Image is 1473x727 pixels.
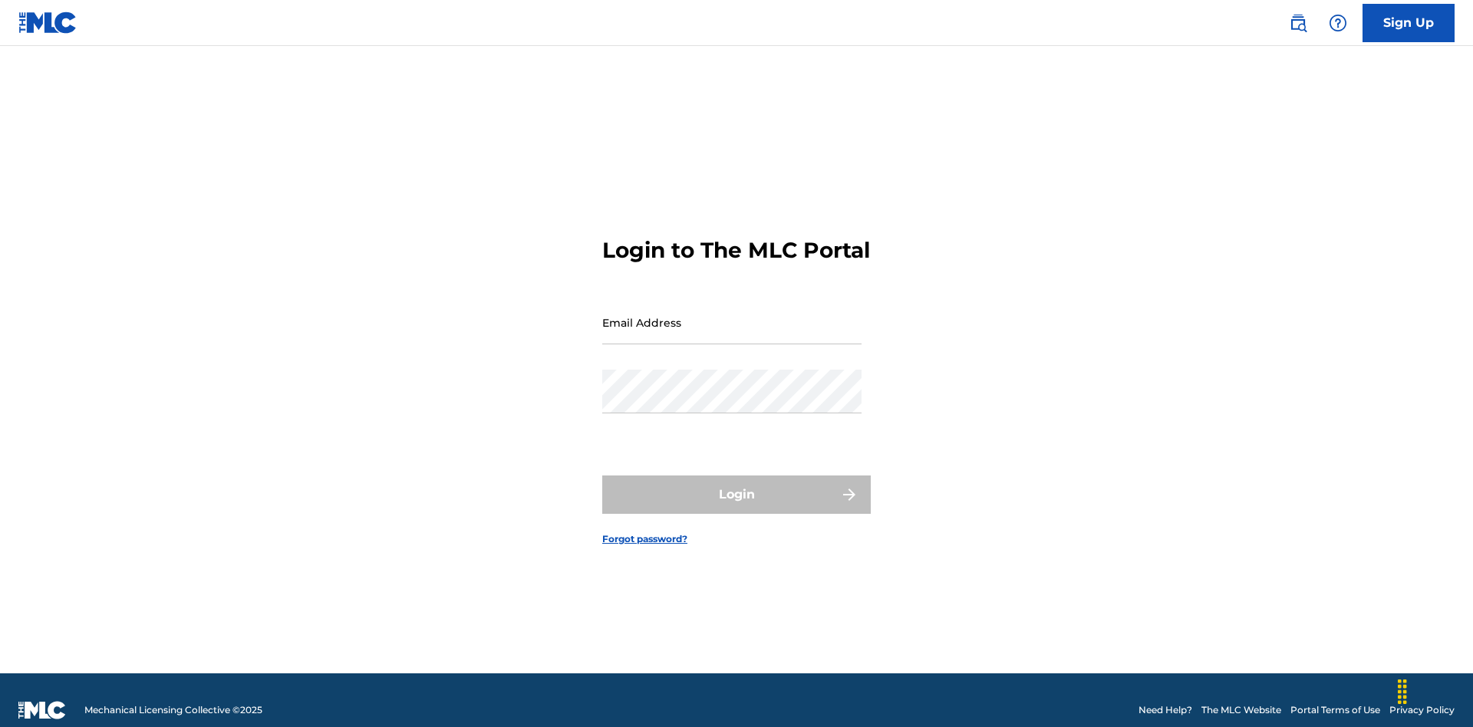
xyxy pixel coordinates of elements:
a: Portal Terms of Use [1290,703,1380,717]
a: Sign Up [1363,4,1455,42]
h3: Login to The MLC Portal [602,237,870,264]
a: Need Help? [1139,703,1192,717]
img: help [1329,14,1347,32]
iframe: Chat Widget [1396,653,1473,727]
img: MLC Logo [18,12,77,34]
img: logo [18,701,66,719]
span: Mechanical Licensing Collective © 2025 [84,703,262,717]
img: search [1289,14,1307,32]
div: Drag [1390,669,1415,715]
a: The MLC Website [1201,703,1281,717]
a: Public Search [1283,8,1313,38]
a: Privacy Policy [1389,703,1455,717]
div: Help [1323,8,1353,38]
a: Forgot password? [602,532,687,546]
